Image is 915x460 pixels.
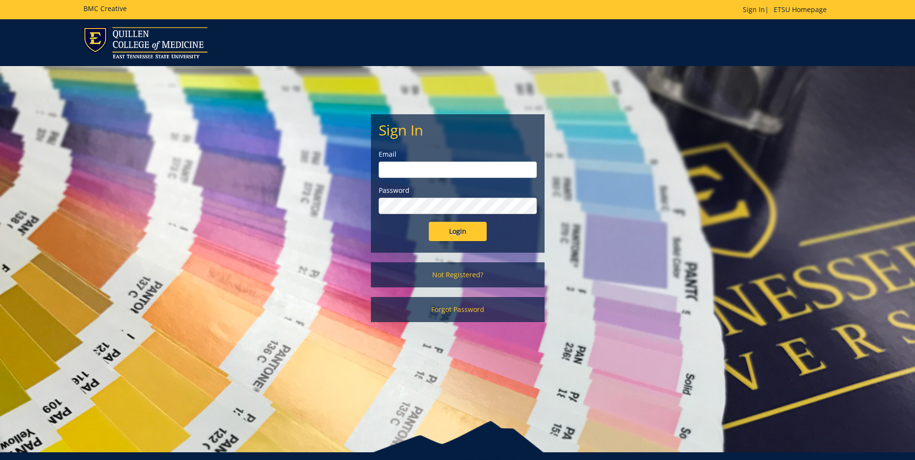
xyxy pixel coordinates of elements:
[379,186,537,195] label: Password
[379,122,537,138] h2: Sign In
[769,5,832,14] a: ETSU Homepage
[429,222,487,241] input: Login
[83,27,207,58] img: ETSU logo
[371,262,545,287] a: Not Registered?
[371,297,545,322] a: Forgot Password
[743,5,832,14] p: |
[743,5,765,14] a: Sign In
[379,149,537,159] label: Email
[83,5,127,12] h5: BMC Creative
